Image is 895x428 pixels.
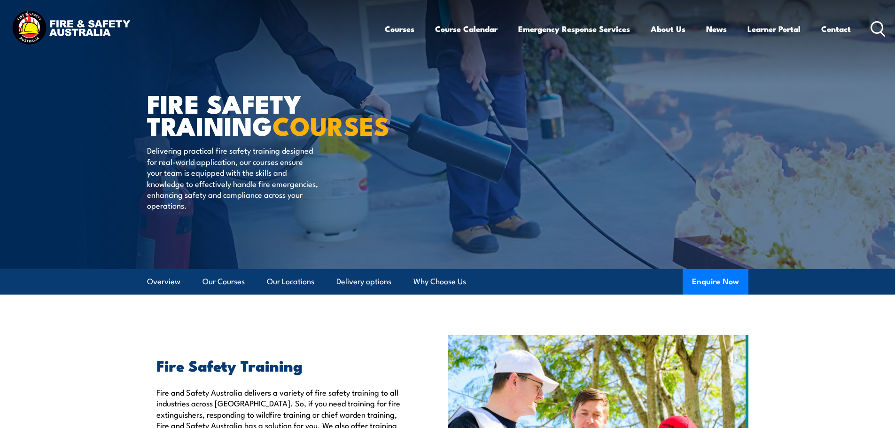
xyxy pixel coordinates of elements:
[267,269,314,294] a: Our Locations
[147,145,319,210] p: Delivering practical fire safety training designed for real-world application, our courses ensure...
[385,16,414,41] a: Courses
[518,16,630,41] a: Emergency Response Services
[821,16,851,41] a: Contact
[336,269,391,294] a: Delivery options
[435,16,498,41] a: Course Calendar
[156,358,405,372] h2: Fire Safety Training
[747,16,801,41] a: Learner Portal
[272,105,389,144] strong: COURSES
[706,16,727,41] a: News
[147,92,379,136] h1: FIRE SAFETY TRAINING
[651,16,685,41] a: About Us
[147,269,180,294] a: Overview
[413,269,466,294] a: Why Choose Us
[683,269,748,295] button: Enquire Now
[202,269,245,294] a: Our Courses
